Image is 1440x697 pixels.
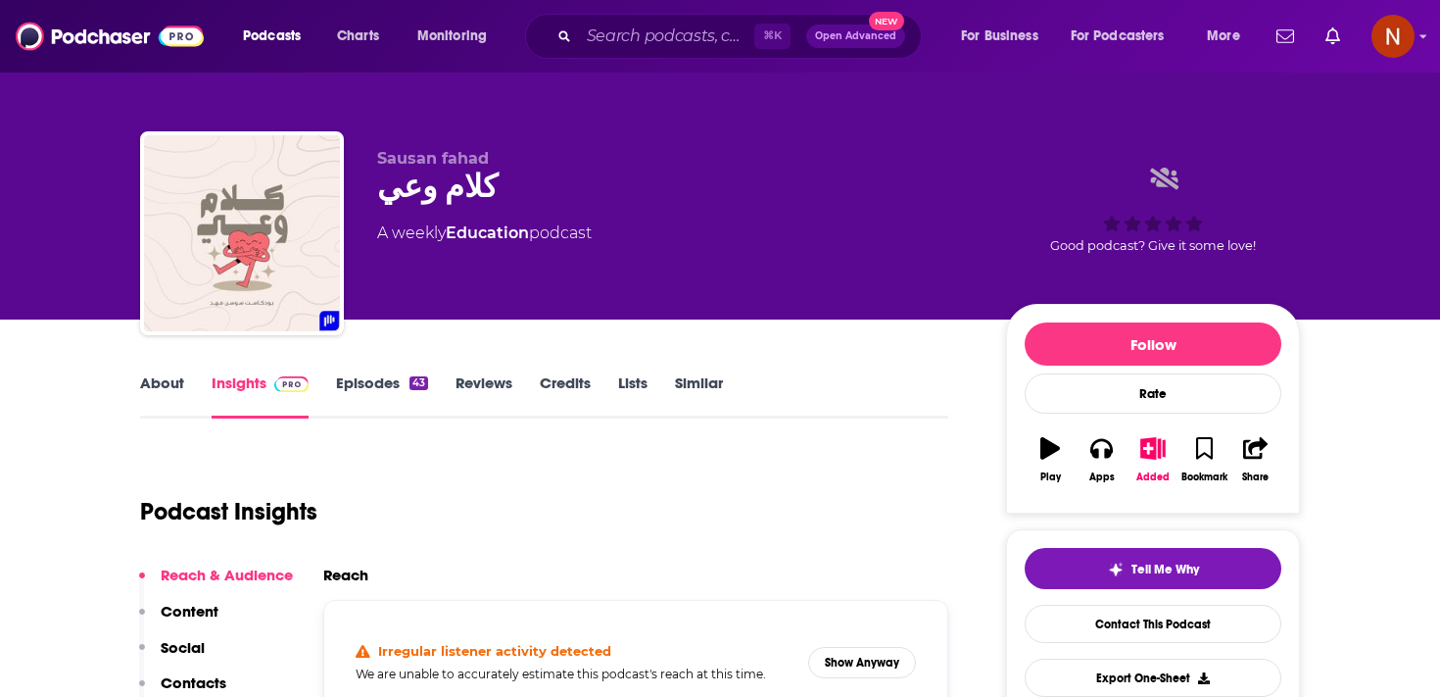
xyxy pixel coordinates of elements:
a: InsightsPodchaser Pro [212,373,309,419]
button: Show Anyway [808,647,916,678]
button: Export One-Sheet [1025,659,1281,697]
img: User Profile [1371,15,1415,58]
h4: Irregular listener activity detected [378,643,611,659]
a: Episodes43 [336,373,428,419]
h5: We are unable to accurately estimate this podcast's reach at this time. [356,667,792,681]
div: A weekly podcast [377,222,592,245]
img: كلام وعي [144,135,340,331]
button: Play [1025,424,1076,495]
span: Charts [337,23,379,50]
span: New [869,12,904,30]
a: Similar [675,373,723,419]
button: Bookmark [1178,424,1229,495]
p: Content [161,602,218,621]
button: Content [139,602,218,638]
a: Lists [618,373,648,419]
div: Added [1136,472,1170,483]
a: Show notifications dropdown [1318,20,1348,53]
a: Show notifications dropdown [1269,20,1302,53]
div: Rate [1025,373,1281,414]
span: Logged in as AdelNBM [1371,15,1415,58]
button: open menu [947,21,1063,52]
a: Reviews [456,373,512,419]
div: Apps [1089,472,1115,483]
span: Monitoring [417,23,487,50]
img: Podchaser - Follow, Share and Rate Podcasts [16,18,204,55]
a: Contact This Podcast [1025,605,1281,643]
h2: Reach [323,566,368,584]
span: Tell Me Why [1131,562,1199,577]
span: For Business [961,23,1038,50]
span: Podcasts [243,23,301,50]
span: More [1207,23,1240,50]
div: Search podcasts, credits, & more... [544,14,940,59]
button: Show profile menu [1371,15,1415,58]
button: Reach & Audience [139,566,293,602]
span: Sausan fahad [377,149,489,168]
span: For Podcasters [1071,23,1165,50]
button: open menu [1193,21,1265,52]
div: 43 [409,376,428,390]
p: Social [161,638,205,657]
p: Reach & Audience [161,566,293,584]
button: Follow [1025,323,1281,366]
span: Good podcast? Give it some love! [1050,238,1256,253]
button: Apps [1076,424,1127,495]
div: Good podcast? Give it some love! [1006,149,1300,271]
button: open menu [1058,21,1193,52]
span: ⌘ K [754,24,791,49]
div: Play [1040,472,1061,483]
button: Share [1230,424,1281,495]
button: Open AdvancedNew [806,25,905,48]
button: tell me why sparkleTell Me Why [1025,548,1281,589]
button: open menu [229,21,326,52]
div: Share [1242,472,1269,483]
button: open menu [404,21,512,52]
a: Credits [540,373,591,419]
a: Charts [324,21,391,52]
button: Added [1128,424,1178,495]
img: Podchaser Pro [274,376,309,392]
a: Education [446,224,529,242]
input: Search podcasts, credits, & more... [579,21,754,52]
span: Open Advanced [815,31,896,41]
img: tell me why sparkle [1108,562,1124,577]
a: About [140,373,184,419]
p: Contacts [161,673,226,692]
button: Social [139,638,205,674]
h1: Podcast Insights [140,497,317,526]
div: Bookmark [1181,472,1227,483]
